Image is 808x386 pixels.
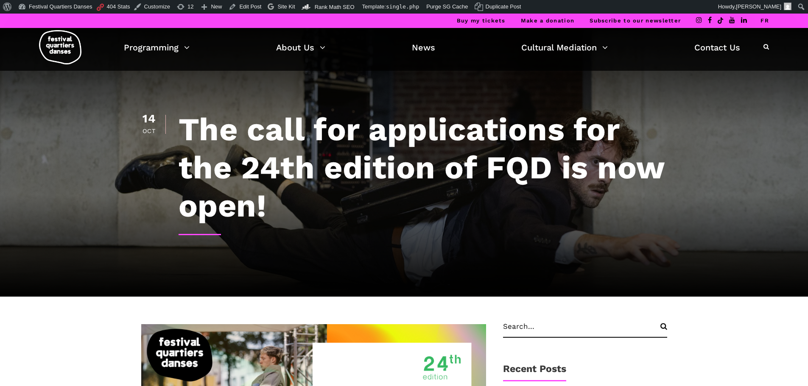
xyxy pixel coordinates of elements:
[503,322,667,338] input: Search...
[760,17,769,24] a: FR
[412,40,435,55] a: News
[503,363,566,381] h1: Recent Posts
[736,3,781,10] span: [PERSON_NAME]
[276,40,325,55] a: About Us
[124,40,190,55] a: Programming
[141,128,157,134] div: Oct
[39,30,81,64] img: logo-fqd-med
[457,17,506,24] a: Buy my tickets
[386,3,419,10] span: single.php
[521,40,608,55] a: Cultural Mediation
[521,17,575,24] a: Make a donation
[315,4,355,10] span: Rank Math SEO
[694,40,740,55] a: Contact Us
[141,113,157,125] div: 14
[590,17,681,24] a: Subscribe to our newsletter
[179,110,667,225] h1: The call for applications for the 24th edition of FQD is now open!
[277,3,295,10] span: Site Kit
